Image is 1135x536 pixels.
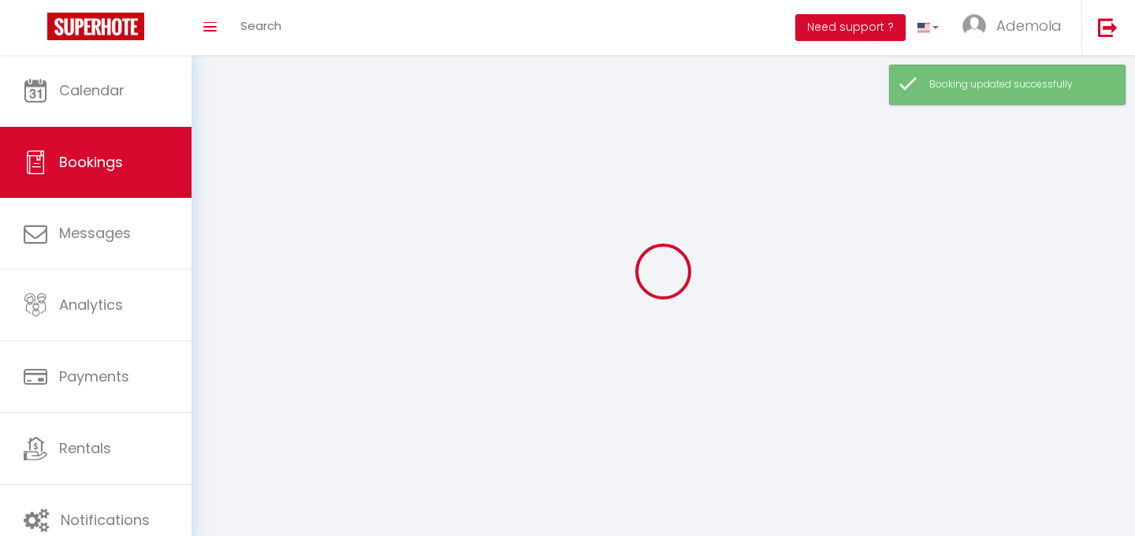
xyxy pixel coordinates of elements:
[59,295,123,315] span: Analytics
[47,13,144,40] img: Super Booking
[59,152,123,172] span: Bookings
[1098,17,1118,37] img: logout
[61,510,150,530] span: Notifications
[13,6,60,54] button: Ouvrir le widget de chat LiveChat
[59,438,111,458] span: Rentals
[929,77,1109,92] div: Booking updated successfully
[240,17,281,34] span: Search
[59,367,129,386] span: Payments
[996,16,1062,35] span: Ademola
[59,80,125,100] span: Calendar
[962,14,986,38] img: ...
[1068,465,1123,524] iframe: Chat
[795,14,906,41] button: Need support ?
[59,223,131,243] span: Messages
